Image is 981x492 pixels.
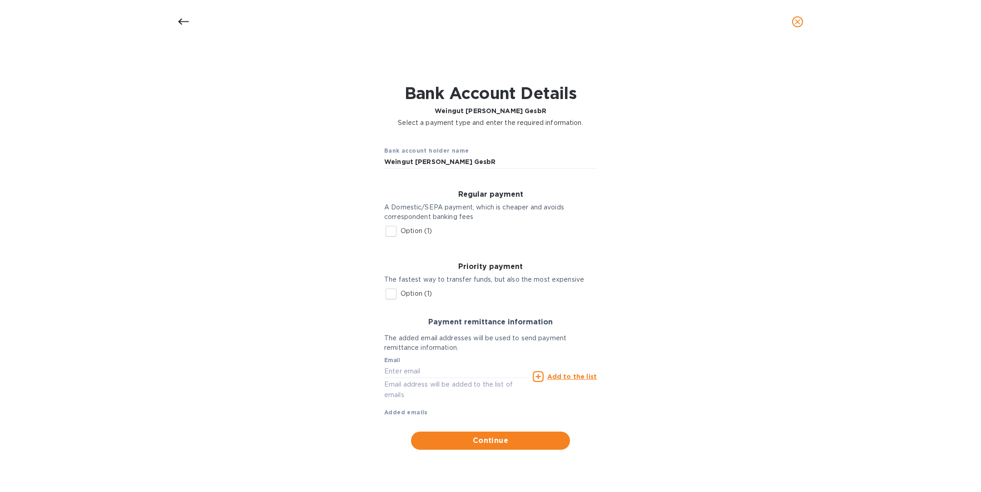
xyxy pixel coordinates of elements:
[435,107,546,114] b: Weingut [PERSON_NAME] GesbR
[384,263,597,271] h3: Priority payment
[384,409,428,416] b: Added emails
[401,289,432,298] p: Option (1)
[418,435,563,446] span: Continue
[384,333,597,353] p: The added email addresses will be used to send payment remittance information.
[384,358,400,363] label: Email
[384,147,469,154] b: Bank account holder name
[547,373,597,380] u: Add to the list
[401,226,432,236] p: Option (1)
[411,432,570,450] button: Continue
[384,275,597,284] p: The fastest way to transfer funds, but also the most expensive
[384,364,529,378] input: Enter email
[384,318,597,327] h3: Payment remittance information
[384,190,597,199] h3: Regular payment
[787,11,808,33] button: close
[384,379,529,400] p: Email address will be added to the list of emails
[398,84,583,103] h1: Bank Account Details
[384,203,597,222] p: A Domestic/SEPA payment, which is cheaper and avoids correspondent banking fees
[398,118,583,128] p: Select a payment type and enter the required information.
